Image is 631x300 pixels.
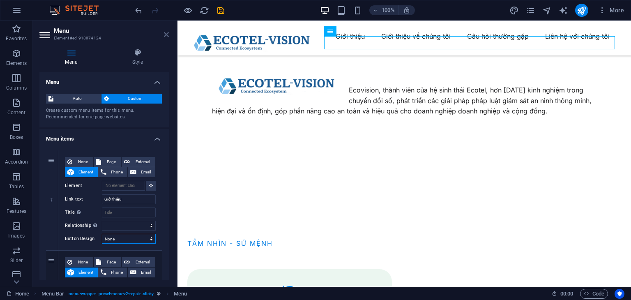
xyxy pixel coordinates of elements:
[615,289,624,299] button: Usercentrics
[559,5,569,15] button: text_generator
[106,48,169,66] h4: Style
[104,157,119,167] span: Page
[75,157,91,167] span: None
[132,257,153,267] span: External
[542,5,552,15] button: navigator
[526,6,535,15] i: Pages (Ctrl+Alt+S)
[102,208,156,217] input: Title
[9,183,24,190] p: Tables
[65,181,102,191] label: Element
[10,134,23,141] p: Boxes
[7,289,29,299] a: Click to cancel selection. Double-click to open Pages
[98,167,127,177] button: Phone
[128,167,155,177] button: Email
[102,181,145,191] input: No element chosen
[542,6,552,15] i: Navigator
[6,35,27,42] p: Favorites
[98,268,127,277] button: Phone
[566,291,567,297] span: :
[76,268,95,277] span: Element
[109,268,125,277] span: Phone
[580,289,608,299] button: Code
[382,5,395,15] h6: 100%
[132,157,153,167] span: External
[67,289,154,299] span: . menu-wrapper .preset-menu-v2-repair .sticky
[111,94,160,104] span: Custom
[183,5,193,15] button: Click here to leave preview mode and continue editing
[46,107,162,121] div: Create custom menu items for this menu. Recommended for one-page websites.
[54,35,152,42] h3: Element #ed-918074124
[94,157,121,167] button: Page
[526,5,536,15] button: pages
[122,257,155,267] button: External
[65,194,102,204] label: Link text
[101,94,162,104] button: Custom
[94,257,121,267] button: Page
[509,5,519,15] button: design
[41,289,64,299] span: Click to select. Double-click to edit
[199,5,209,15] button: reload
[122,157,155,167] button: External
[65,157,93,167] button: None
[552,289,573,299] h6: Session time
[45,197,57,203] em: 1
[65,208,102,217] label: Title
[157,291,161,296] i: This element is a customizable preset
[102,194,156,204] input: Link text...
[47,5,109,15] img: Editor Logo
[7,208,26,215] p: Features
[216,6,226,15] i: Save (Ctrl+S)
[134,6,143,15] i: Undo: Change menu items (Ctrl+Z)
[76,167,95,177] span: Element
[216,5,226,15] button: save
[595,4,627,17] button: More
[65,234,102,244] label: Button Design
[560,289,573,299] span: 00 00
[174,289,187,299] span: Click to select. Double-click to edit
[54,27,169,35] h2: Menu
[65,221,102,231] label: Relationship
[65,257,93,267] button: None
[39,48,106,66] h4: Menu
[104,257,119,267] span: Page
[10,257,23,264] p: Slider
[5,159,28,165] p: Accordion
[109,167,125,177] span: Phone
[75,257,91,267] span: None
[7,109,25,116] p: Content
[6,85,27,91] p: Columns
[584,289,604,299] span: Code
[139,268,153,277] span: Email
[598,6,624,14] span: More
[139,167,153,177] span: Email
[65,268,98,277] button: Element
[39,129,169,144] h4: Menu items
[509,6,519,15] i: Design (Ctrl+Alt+Y)
[41,289,187,299] nav: breadcrumb
[134,5,143,15] button: undo
[575,4,588,17] button: publish
[577,6,586,15] i: Publish
[559,6,568,15] i: AI Writer
[128,268,155,277] button: Email
[65,167,98,177] button: Element
[56,94,99,104] span: Auto
[46,94,101,104] button: Auto
[403,7,410,14] i: On resize automatically adjust zoom level to fit chosen device.
[369,5,398,15] button: 100%
[8,233,25,239] p: Images
[6,60,27,67] p: Elements
[39,72,169,87] h4: Menu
